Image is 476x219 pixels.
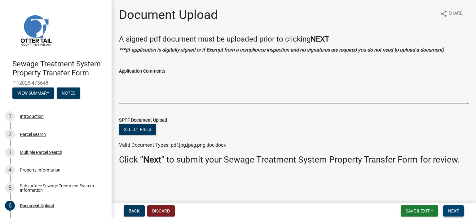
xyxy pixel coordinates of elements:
[20,132,46,136] div: Parcel search
[5,165,15,175] div: 4
[5,201,15,211] div: 6
[20,184,102,192] div: Subsurface Sewage Treatment System Information
[57,91,80,96] wm-modal-confirm: Notes
[401,205,438,217] button: Save & Exit
[5,183,15,193] div: 5
[12,91,54,96] wm-modal-confirm: Summary
[12,7,59,53] img: Otter Tail County, Minnesota
[119,35,469,44] h4: A signed pdf document must be uploaded prior to clicking
[20,150,62,154] div: Multiple Parcel Search
[20,114,44,118] div: Introduction
[20,203,54,208] div: Document Upload
[119,154,469,165] h3: Click “ ” to submit your Sewage Treatment System Property Transfer Form for review.
[119,7,218,22] h1: Document Upload
[443,205,464,217] button: Next
[5,111,15,121] div: 1
[124,205,145,217] button: Back
[143,154,161,165] strong: Next
[12,87,54,99] button: View Summary
[57,87,80,99] button: Notes
[119,118,167,123] label: SPTF Document Upload
[119,69,165,74] label: Application Comments
[448,208,459,213] span: Next
[435,7,467,20] button: shareShare
[449,10,462,17] span: Share
[440,10,447,17] i: share
[119,47,444,53] strong: ***(if application is digitally signed or if Exempt from a compliance inspection and no signature...
[119,124,156,135] button: Select files
[129,208,140,213] span: Back
[406,208,430,213] span: Save & Exit
[12,80,99,86] span: PT-2025-473648
[5,129,15,139] div: 2
[20,168,60,172] div: Property Information
[5,147,15,157] div: 3
[147,205,175,217] button: Discard
[311,35,329,43] strong: NEXT
[119,142,226,148] span: Valid Document Types: pdf,jpg,jpeg,png,doc,docx
[12,60,107,78] h4: Sewage Treatment System Property Transfer Form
